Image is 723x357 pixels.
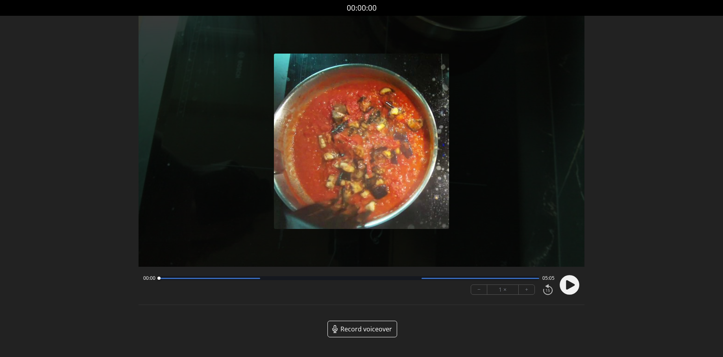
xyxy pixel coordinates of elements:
div: 1 × [487,285,519,294]
button: + [519,285,534,294]
span: 00:00 [143,275,155,281]
img: Poster Image [274,54,449,229]
a: Record voiceover [327,321,397,337]
span: 05:05 [542,275,555,281]
button: − [471,285,487,294]
a: 00:00:00 [347,2,377,14]
span: Record voiceover [340,324,392,334]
